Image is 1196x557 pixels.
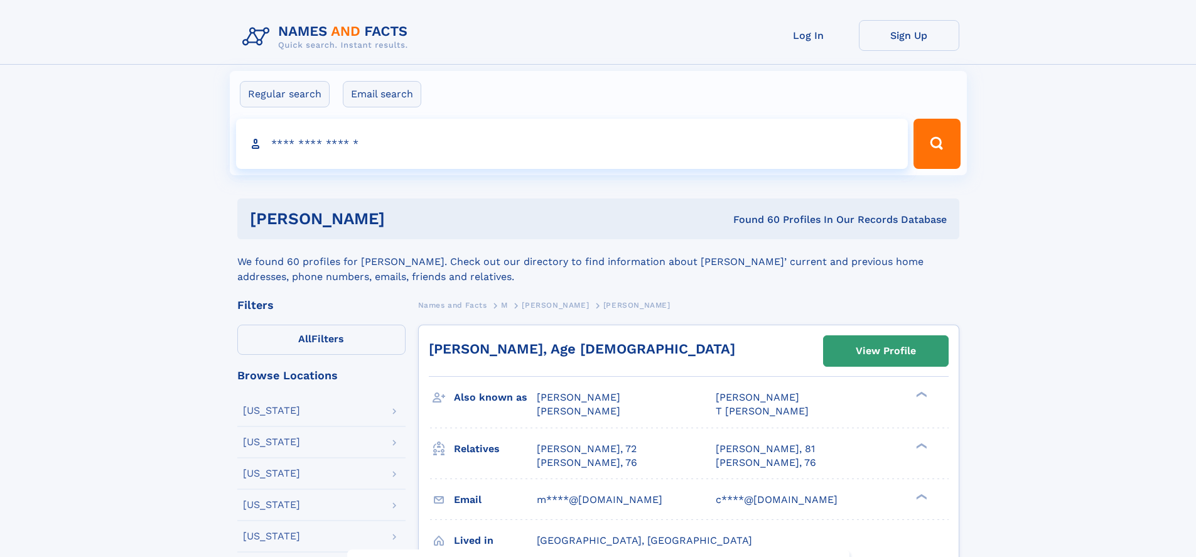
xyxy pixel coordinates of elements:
[603,301,671,310] span: [PERSON_NAME]
[243,500,300,510] div: [US_STATE]
[240,81,330,107] label: Regular search
[537,405,620,417] span: [PERSON_NAME]
[454,438,537,460] h3: Relatives
[537,391,620,403] span: [PERSON_NAME]
[913,492,928,500] div: ❯
[559,213,947,227] div: Found 60 Profiles In Our Records Database
[824,336,948,366] a: View Profile
[758,20,859,51] a: Log In
[243,468,300,479] div: [US_STATE]
[454,489,537,511] h3: Email
[250,211,559,227] h1: [PERSON_NAME]
[343,81,421,107] label: Email search
[429,341,735,357] a: [PERSON_NAME], Age [DEMOGRAPHIC_DATA]
[243,437,300,447] div: [US_STATE]
[454,530,537,551] h3: Lived in
[501,297,508,313] a: M
[418,297,487,313] a: Names and Facts
[522,297,589,313] a: [PERSON_NAME]
[537,534,752,546] span: [GEOGRAPHIC_DATA], [GEOGRAPHIC_DATA]
[237,239,959,284] div: We found 60 profiles for [PERSON_NAME]. Check out our directory to find information about [PERSON...
[716,456,816,470] a: [PERSON_NAME], 76
[537,456,637,470] a: [PERSON_NAME], 76
[298,333,311,345] span: All
[716,391,799,403] span: [PERSON_NAME]
[237,370,406,381] div: Browse Locations
[716,405,809,417] span: T [PERSON_NAME]
[501,301,508,310] span: M
[537,442,637,456] a: [PERSON_NAME], 72
[716,442,815,456] a: [PERSON_NAME], 81
[243,406,300,416] div: [US_STATE]
[237,20,418,54] img: Logo Names and Facts
[237,325,406,355] label: Filters
[859,20,959,51] a: Sign Up
[913,391,928,399] div: ❯
[236,119,908,169] input: search input
[522,301,589,310] span: [PERSON_NAME]
[243,531,300,541] div: [US_STATE]
[856,337,916,365] div: View Profile
[454,387,537,408] h3: Also known as
[913,119,960,169] button: Search Button
[913,441,928,450] div: ❯
[237,300,406,311] div: Filters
